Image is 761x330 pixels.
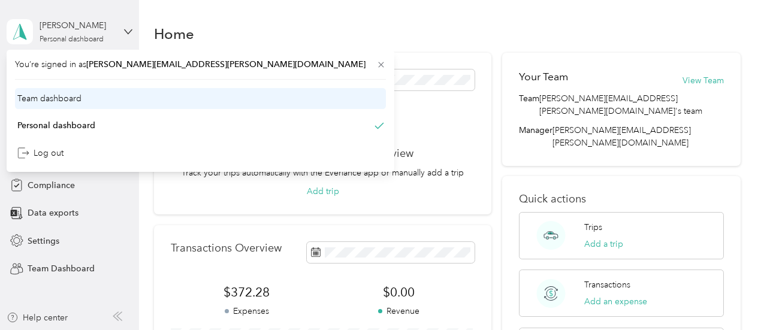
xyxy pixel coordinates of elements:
[584,295,647,308] button: Add an expense
[17,119,95,132] div: Personal dashboard
[17,147,64,159] div: Log out
[519,69,568,84] h2: Your Team
[519,92,539,117] span: Team
[584,221,602,234] p: Trips
[323,284,475,301] span: $0.00
[171,242,282,255] p: Transactions Overview
[323,305,475,317] p: Revenue
[40,19,114,32] div: [PERSON_NAME]
[40,36,104,43] div: Personal dashboard
[7,311,68,324] button: Help center
[15,58,386,71] span: You’re signed in as
[17,92,81,105] div: Team dashboard
[307,185,339,198] button: Add trip
[519,124,552,149] span: Manager
[584,238,623,250] button: Add a trip
[683,74,724,87] button: View Team
[182,166,464,179] p: Track your trips automatically with the Everlance app or manually add a trip
[86,59,366,69] span: [PERSON_NAME][EMAIL_ADDRESS][PERSON_NAME][DOMAIN_NAME]
[171,305,323,317] p: Expenses
[28,207,78,219] span: Data exports
[552,125,691,148] span: [PERSON_NAME][EMAIL_ADDRESS][PERSON_NAME][DOMAIN_NAME]
[519,193,724,205] p: Quick actions
[584,278,630,291] p: Transactions
[28,235,59,247] span: Settings
[539,92,724,117] span: [PERSON_NAME][EMAIL_ADDRESS][PERSON_NAME][DOMAIN_NAME]'s team
[28,179,75,192] span: Compliance
[171,284,323,301] span: $372.28
[154,28,194,40] h1: Home
[28,262,95,275] span: Team Dashboard
[694,263,761,330] iframe: Everlance-gr Chat Button Frame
